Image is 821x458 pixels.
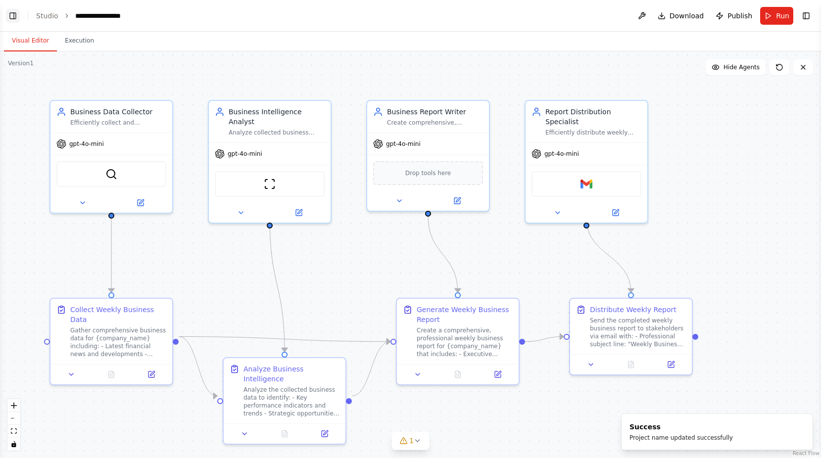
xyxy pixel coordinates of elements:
button: Open in side panel [481,368,515,380]
div: Collect Weekly Business DataGather comprehensive business data for {company_name} including: - La... [49,298,173,385]
div: Business Data Collector [70,107,166,117]
button: Open in side panel [271,207,327,219]
div: Gather comprehensive business data for {company_name} including: - Latest financial news and deve... [70,326,166,358]
g: Edge from 773d6dc1-93fe-4337-a748-807d18136d75 to b7c4b70e-3fd1-44d6-a8ca-20e9e2784bc3 [265,219,290,352]
button: Show left sidebar [6,9,20,23]
div: Analyze collected business data, identify key performance metrics, emerging trends, opportunities... [229,129,325,137]
div: Version 1 [8,59,34,67]
button: Open in side panel [654,359,688,370]
div: Analyze the collected business data to identify: - Key performance indicators and trends - Strate... [243,386,339,417]
button: No output available [91,368,133,380]
div: Efficiently distribute weekly business reports to stakeholders via email, ensuring proper formatt... [545,129,641,137]
button: 1 [391,432,430,450]
button: Download [654,7,708,25]
button: Open in side panel [307,428,341,440]
g: Edge from 584f0fc8-eea6-42a9-9401-afe81977f1f9 to 2b28e3e1-c371-443e-8eb5-962e04e955b9 [581,219,636,292]
button: fit view [7,425,20,438]
button: Open in side panel [134,368,168,380]
button: Open in side panel [112,197,168,209]
button: No output available [264,428,306,440]
a: Studio [36,12,58,20]
span: gpt-4o-mini [386,140,421,148]
div: Efficiently collect and aggregate business data from multiple sources including web research, fin... [70,119,166,127]
div: Business Intelligence Analyst [229,107,325,127]
div: Project name updated successfully [629,434,733,442]
nav: breadcrumb [36,11,138,21]
div: Distribute Weekly ReportSend the completed weekly business report to stakeholders via email with:... [569,298,693,375]
g: Edge from b7c4b70e-3fd1-44d6-a8ca-20e9e2784bc3 to 4c11765d-6824-463c-820e-1d7d066f3048 [352,337,390,401]
button: No output available [610,359,652,370]
img: ScrapeWebsiteTool [264,178,276,190]
g: Edge from aa66cafb-2240-40fa-a420-640c72fa0d28 to 0b05be1a-904f-45d6-b1d7-09a3b0e099ec [106,219,116,292]
span: Drop tools here [405,168,451,178]
button: Open in side panel [429,195,485,207]
button: toggle interactivity [7,438,20,451]
div: Create comprehensive, professional weekly business reports for {company_name} that clearly presen... [387,119,483,127]
span: Publish [727,11,752,21]
span: gpt-4o-mini [544,150,579,158]
div: Business Intelligence AnalystAnalyze collected business data, identify key performance metrics, e... [208,100,332,224]
div: Create a comprehensive, professional weekly business report for {company_name} that includes: - E... [417,326,513,358]
button: Run [760,7,793,25]
span: Run [776,11,789,21]
span: Hide Agents [724,63,760,71]
button: Publish [712,7,756,25]
div: Collect Weekly Business Data [70,305,166,324]
g: Edge from 0b05be1a-904f-45d6-b1d7-09a3b0e099ec to b7c4b70e-3fd1-44d6-a8ca-20e9e2784bc3 [179,332,217,401]
div: Success [629,422,733,432]
span: gpt-4o-mini [69,140,104,148]
button: Open in side panel [587,207,643,219]
span: Download [670,11,704,21]
button: Show right sidebar [799,9,813,23]
button: zoom in [7,399,20,412]
g: Edge from 4c11765d-6824-463c-820e-1d7d066f3048 to 2b28e3e1-c371-443e-8eb5-962e04e955b9 [525,332,564,347]
div: Analyze Business IntelligenceAnalyze the collected business data to identify: - Key performance i... [223,357,346,445]
div: Report Distribution SpecialistEfficiently distribute weekly business reports to stakeholders via ... [525,100,648,224]
div: Analyze Business Intelligence [243,364,339,384]
div: Send the completed weekly business report to stakeholders via email with: - Professional subject ... [590,317,686,348]
button: Visual Editor [4,31,57,51]
button: zoom out [7,412,20,425]
img: Gmail [580,178,592,190]
div: Generate Weekly Business ReportCreate a comprehensive, professional weekly business report for {c... [396,298,520,385]
g: Edge from c29be19b-df32-4121-a4fd-0114cab5d219 to 4c11765d-6824-463c-820e-1d7d066f3048 [423,217,463,292]
span: 1 [409,436,414,446]
button: No output available [437,368,479,380]
div: Business Report Writer [387,107,483,117]
div: Distribute Weekly Report [590,305,676,315]
img: SerperDevTool [105,168,117,180]
div: Business Report WriterCreate comprehensive, professional weekly business reports for {company_nam... [366,100,490,212]
button: Execution [57,31,102,51]
div: React Flow controls [7,399,20,451]
div: Business Data CollectorEfficiently collect and aggregate business data from multiple sources incl... [49,100,173,214]
button: Hide Agents [706,59,766,75]
g: Edge from 0b05be1a-904f-45d6-b1d7-09a3b0e099ec to 4c11765d-6824-463c-820e-1d7d066f3048 [179,332,390,347]
div: Report Distribution Specialist [545,107,641,127]
div: Generate Weekly Business Report [417,305,513,324]
span: gpt-4o-mini [228,150,262,158]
